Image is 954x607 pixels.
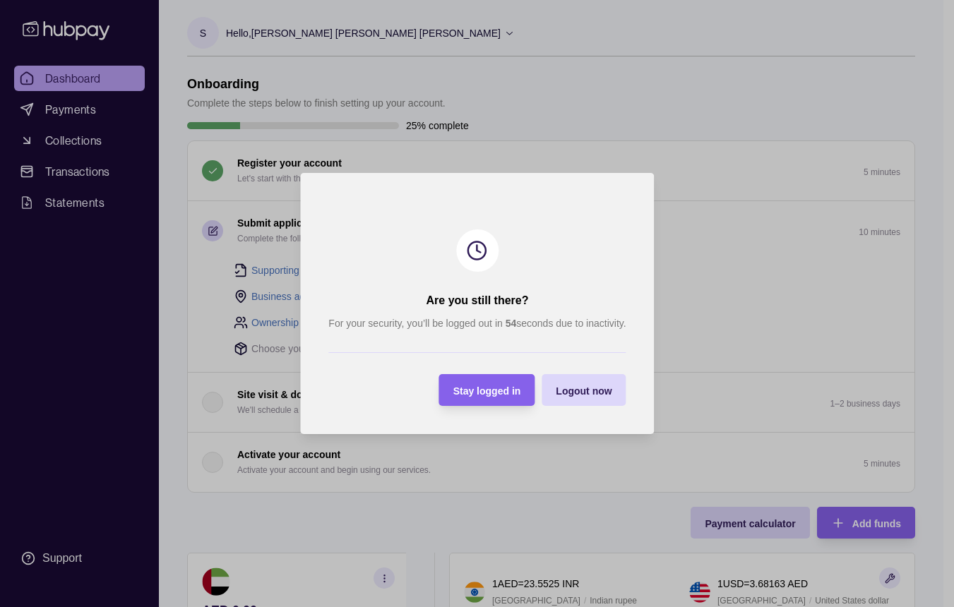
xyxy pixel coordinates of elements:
[439,374,535,406] button: Stay logged in
[453,385,520,397] span: Stay logged in
[426,293,528,308] h2: Are you still there?
[505,318,516,329] strong: 54
[328,315,626,331] p: For your security, you’ll be logged out in seconds due to inactivity.
[556,385,612,397] span: Logout now
[542,374,626,406] button: Logout now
